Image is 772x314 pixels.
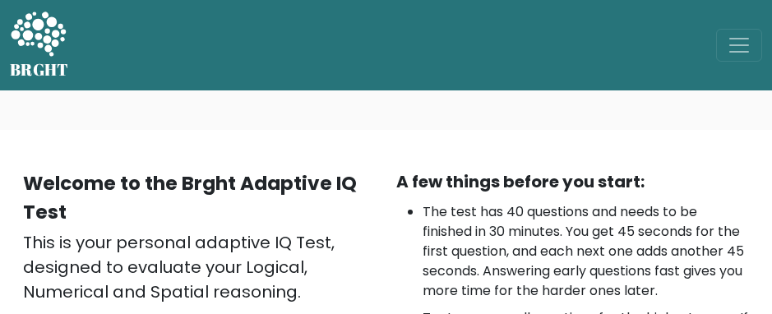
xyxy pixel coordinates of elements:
button: Toggle navigation [716,29,762,62]
li: The test has 40 questions and needs to be finished in 30 minutes. You get 45 seconds for the firs... [423,202,750,301]
div: A few things before you start: [396,169,750,194]
h5: BRGHT [10,60,69,80]
b: Welcome to the Brght Adaptive IQ Test [23,170,357,225]
a: BRGHT [10,7,69,84]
